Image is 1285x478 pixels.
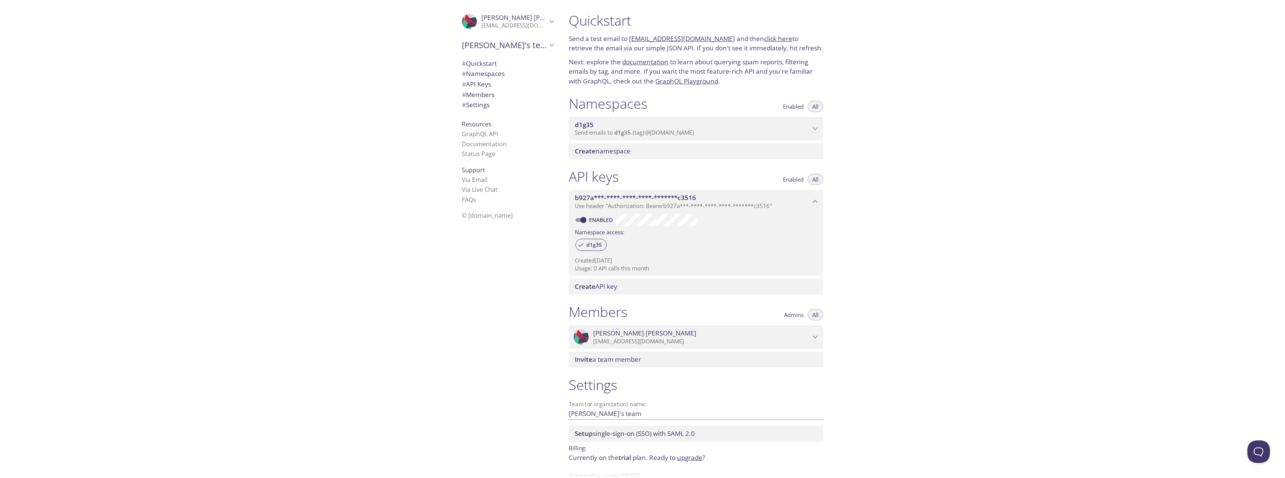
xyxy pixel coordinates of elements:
div: Invite a team member [569,352,823,367]
span: © [DOMAIN_NAME] [462,211,513,220]
span: namespace [575,147,630,155]
a: FAQ [462,196,476,204]
span: API Keys [462,80,491,88]
p: [EMAIL_ADDRESS][DOMAIN_NAME] [481,22,547,29]
span: s [473,196,476,204]
button: All [808,101,823,112]
span: Create [575,282,595,291]
span: d1g35 [614,129,631,136]
p: Send a test email to and then to retrieve the email via our simple JSON API. If you don't see it ... [569,34,823,53]
h1: Members [569,303,627,320]
span: Support [462,166,485,174]
div: API Keys [456,79,560,90]
span: Settings [462,100,490,109]
span: [PERSON_NAME]'s team [462,40,547,50]
a: Documentation [462,140,507,148]
div: d1g35 namespace [569,117,823,140]
a: Via Email [462,176,487,184]
span: trial [618,453,631,462]
div: Jon smith [456,9,560,34]
span: Namespaces [462,69,505,78]
div: Setup SSO [569,426,823,442]
button: Enabled [778,174,808,185]
span: [PERSON_NAME] [PERSON_NAME] [593,329,696,337]
div: Create namespace [569,143,823,159]
div: Quickstart [456,58,560,69]
a: Via Live Chat [462,185,498,194]
p: Currently on the plan. [569,453,823,463]
iframe: Help Scout Beacon - Open [1247,440,1270,463]
span: Create [575,147,595,155]
span: single-sign-on (SSO) with SAML 2.0 [575,429,695,438]
h1: API keys [569,168,619,185]
button: All [808,309,823,320]
button: All [808,174,823,185]
span: Invite [575,355,592,364]
span: Ready to ? [649,453,705,462]
span: Send emails to . {tag} @[DOMAIN_NAME] [575,129,694,136]
a: documentation [622,58,668,66]
span: Resources [462,120,492,128]
span: # [462,59,466,68]
p: [EMAIL_ADDRESS][DOMAIN_NAME] [593,338,810,345]
h1: Settings [569,376,823,393]
div: Team Settings [456,100,560,110]
div: Jon smith [569,325,823,349]
a: Status Page [462,150,495,158]
a: click here [764,34,792,43]
span: d1g35 [575,120,594,129]
span: [PERSON_NAME] [PERSON_NAME] [481,13,585,22]
div: d1g35 [576,239,607,251]
a: [EMAIL_ADDRESS][DOMAIN_NAME] [629,34,735,43]
p: Created [DATE] [575,256,817,264]
div: Namespaces [456,68,560,79]
span: API key [575,282,617,291]
span: Setup [575,429,593,438]
button: Admins [780,309,808,320]
p: Next: explore the to learn about querying spam reports, filtering emails by tag, and more. If you... [569,57,823,86]
p: Billing: [569,442,823,453]
span: d1g35 [582,241,606,248]
a: upgrade [677,453,702,462]
span: Quickstart [462,59,497,68]
label: Namespace access: [575,226,624,237]
span: # [462,90,466,99]
div: Jon's team [456,35,560,55]
span: a team member [575,355,641,364]
div: Create API Key [569,279,823,294]
h1: Namespaces [569,95,647,112]
label: Team (or organization) name: [569,401,647,407]
button: Enabled [778,101,808,112]
span: # [462,80,466,88]
a: GraphQL Playground [655,77,718,85]
span: # [462,69,466,78]
h1: Quickstart [569,12,823,29]
span: # [462,100,466,109]
a: GraphQL API [462,130,498,138]
div: Members [456,90,560,100]
p: Usage: 0 API calls this month [575,264,817,272]
a: Enabled [588,216,616,223]
span: Members [462,90,495,99]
